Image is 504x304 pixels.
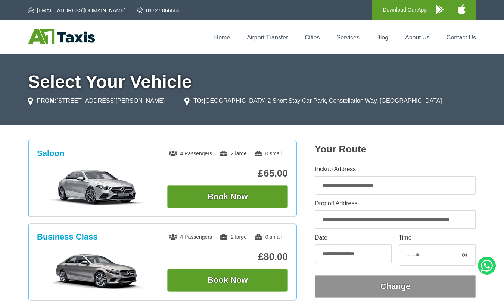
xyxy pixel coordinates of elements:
[315,166,476,172] label: Pickup Address
[315,235,392,241] label: Date
[214,34,230,41] a: Home
[405,34,430,41] a: About Us
[399,235,476,241] label: Time
[137,7,180,14] a: 01727 866666
[28,73,476,91] h1: Select Your Vehicle
[220,151,247,156] span: 2 large
[305,34,320,41] a: Cities
[337,34,360,41] a: Services
[184,96,442,105] li: [GEOGRAPHIC_DATA] 2 Short Stay Car Park, Constellation Way, [GEOGRAPHIC_DATA]
[383,5,427,15] p: Download Our App
[315,200,476,206] label: Dropoff Address
[167,185,288,208] button: Book Now
[254,151,282,156] span: 0 small
[167,269,288,292] button: Book Now
[41,169,153,206] img: Saloon
[167,168,288,179] p: £65.00
[376,34,388,41] a: Blog
[315,275,476,298] button: Change
[458,4,466,14] img: A1 Taxis iPhone App
[447,34,476,41] a: Contact Us
[37,98,56,104] strong: FROM:
[193,98,203,104] strong: TO:
[247,34,288,41] a: Airport Transfer
[254,234,282,240] span: 0 small
[28,96,165,105] li: [STREET_ADDRESS][PERSON_NAME]
[220,234,247,240] span: 2 large
[37,232,98,242] h3: Business Class
[167,251,288,263] p: £80.00
[28,29,95,44] img: A1 Taxis St Albans LTD
[41,252,153,289] img: Business Class
[315,143,476,155] h2: Your Route
[436,5,444,14] img: A1 Taxis Android App
[28,7,125,14] a: [EMAIL_ADDRESS][DOMAIN_NAME]
[169,234,212,240] span: 4 Passengers
[169,151,212,156] span: 4 Passengers
[37,149,64,158] h3: Saloon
